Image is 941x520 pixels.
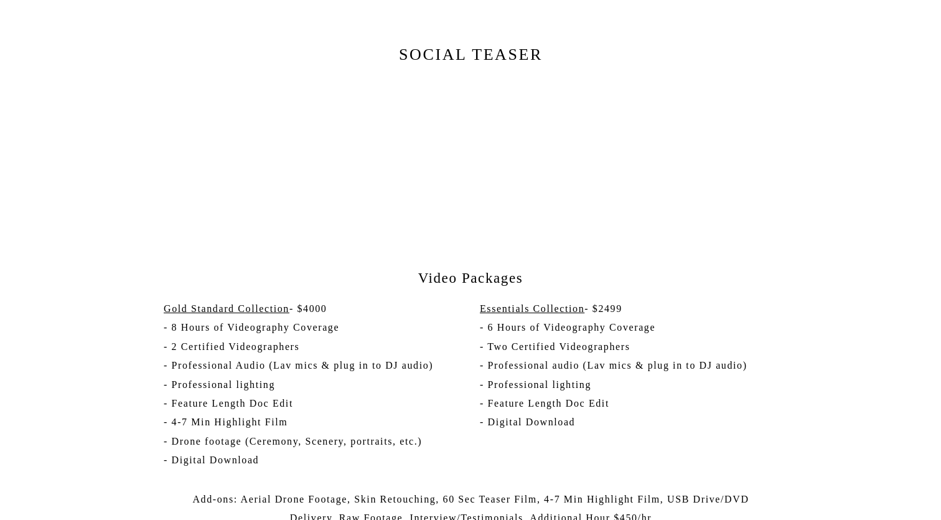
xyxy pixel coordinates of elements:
iframe: IpTKsO_RYrE [321,86,620,249]
p: - $4000 - 8 Hours of Videography Coverage - 2 Certified Videographers - Professional Audio (Lav m... [164,300,457,478]
p: SOCIAL TEASER [389,39,553,68]
u: Essentials Collection [480,303,584,314]
p: - $2499 - 6 Hours of Videography Coverage - Two Certified Videographers - Professional audio (Lav... [480,300,778,465]
u: Gold Standard Collection [164,303,289,314]
p: Video Packages [399,268,542,286]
